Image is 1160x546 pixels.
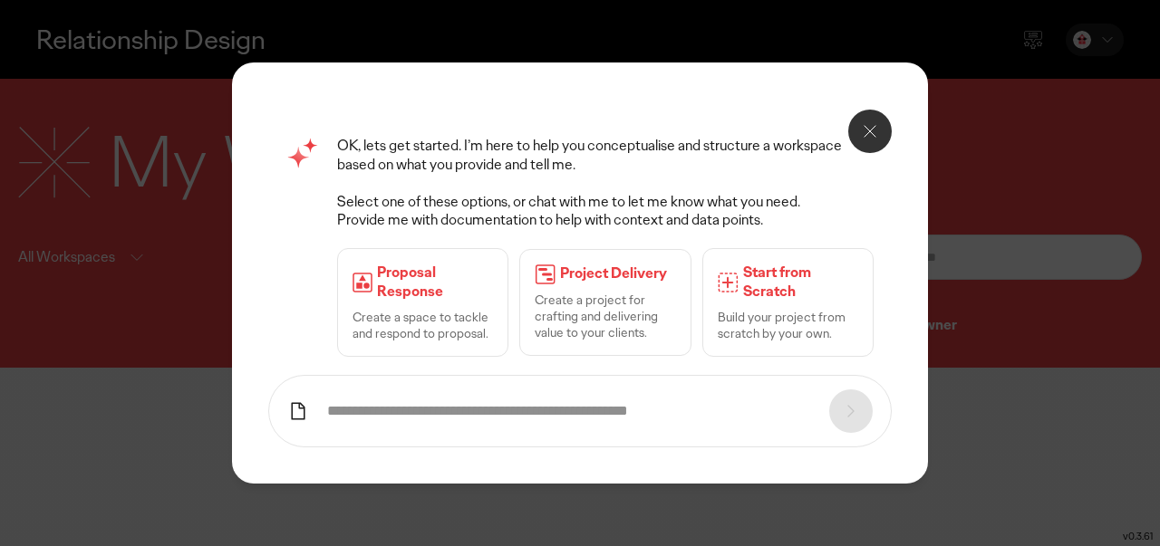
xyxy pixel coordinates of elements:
p: Proposal Response [377,263,493,302]
p: Project Delivery [560,264,675,283]
p: Select one of these options, or chat with me to let me know what you need. Provide me with docume... [337,193,874,231]
p: Build your project from scratch by your own. [718,309,858,341]
p: Create a project for crafting and delivering value to your clients. [535,292,675,341]
p: Create a space to tackle and respond to proposal. [353,309,493,341]
p: Start from Scratch [743,263,858,302]
p: OK, lets get started. I’m here to help you conceptualise and structure a workspace based on what ... [337,137,874,175]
